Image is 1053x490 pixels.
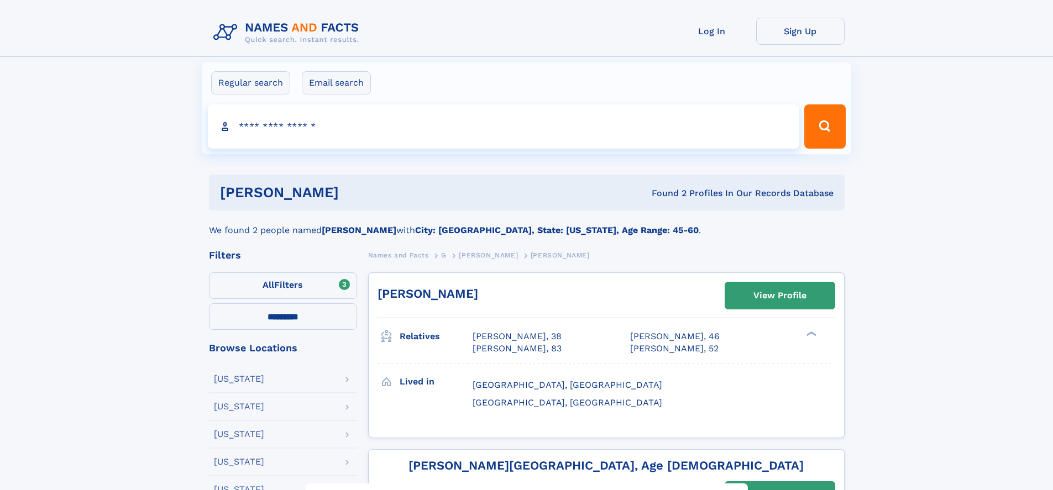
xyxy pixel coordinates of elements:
[400,372,473,391] h3: Lived in
[302,71,371,94] label: Email search
[415,225,699,235] b: City: [GEOGRAPHIC_DATA], State: [US_STATE], Age Range: 45-60
[400,327,473,346] h3: Relatives
[473,330,562,343] a: [PERSON_NAME], 38
[756,18,845,45] a: Sign Up
[263,280,274,290] span: All
[209,343,357,353] div: Browse Locations
[441,248,447,262] a: G
[473,343,562,355] a: [PERSON_NAME], 83
[368,248,429,262] a: Names and Facts
[378,287,478,301] a: [PERSON_NAME]
[214,430,264,439] div: [US_STATE]
[220,186,495,199] h1: [PERSON_NAME]
[531,251,590,259] span: [PERSON_NAME]
[630,343,719,355] a: [PERSON_NAME], 52
[209,210,845,237] div: We found 2 people named with .
[209,272,357,299] label: Filters
[211,71,290,94] label: Regular search
[804,330,817,338] div: ❯
[668,18,756,45] a: Log In
[459,248,518,262] a: [PERSON_NAME]
[322,225,396,235] b: [PERSON_NAME]
[209,250,357,260] div: Filters
[214,457,264,466] div: [US_STATE]
[209,18,368,48] img: Logo Names and Facts
[725,282,835,309] a: View Profile
[459,251,518,259] span: [PERSON_NAME]
[804,104,845,149] button: Search Button
[495,187,834,199] div: Found 2 Profiles In Our Records Database
[630,330,720,343] a: [PERSON_NAME], 46
[441,251,447,259] span: G
[753,283,806,308] div: View Profile
[208,104,800,149] input: search input
[408,459,804,472] a: [PERSON_NAME][GEOGRAPHIC_DATA], Age [DEMOGRAPHIC_DATA]
[214,402,264,411] div: [US_STATE]
[473,397,662,408] span: [GEOGRAPHIC_DATA], [GEOGRAPHIC_DATA]
[473,380,662,390] span: [GEOGRAPHIC_DATA], [GEOGRAPHIC_DATA]
[214,375,264,383] div: [US_STATE]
